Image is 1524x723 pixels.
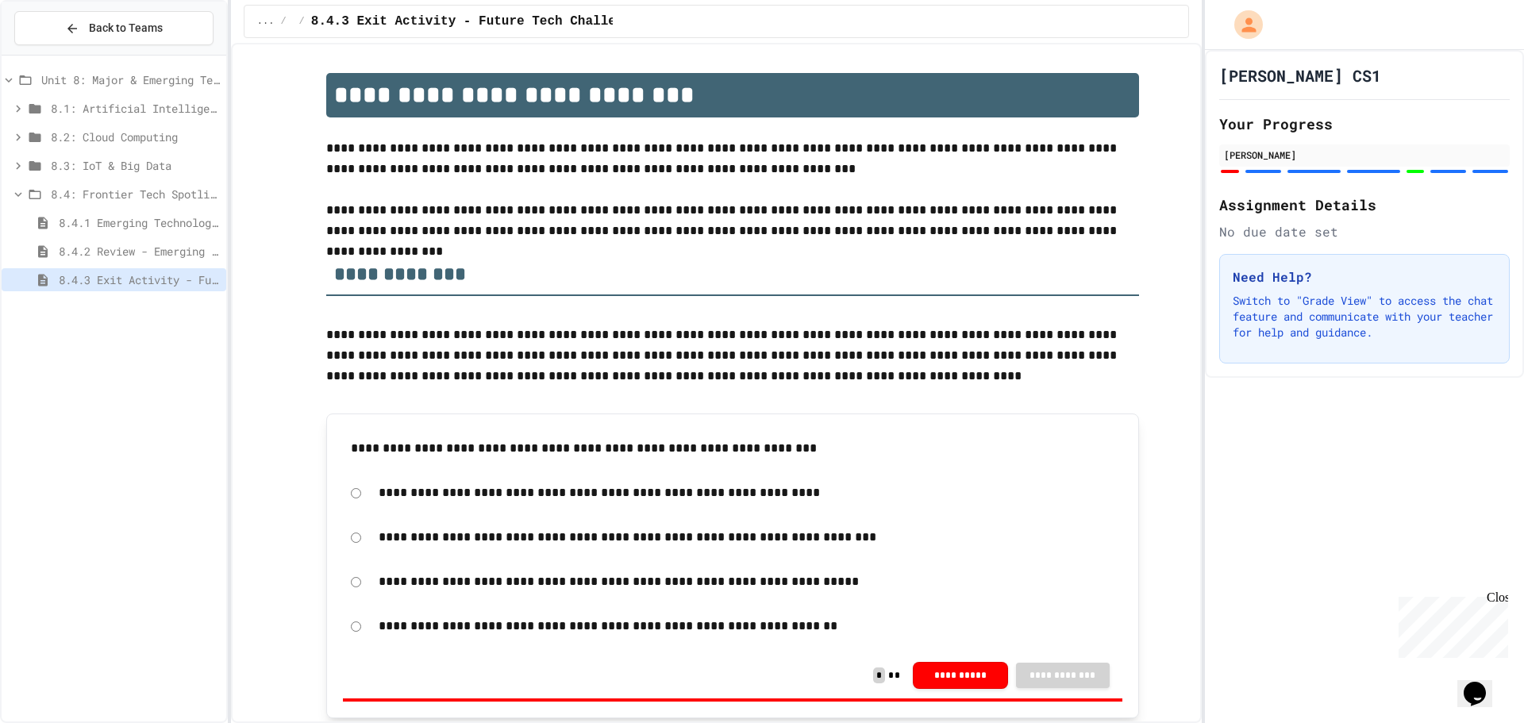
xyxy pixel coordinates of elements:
h2: Your Progress [1219,113,1510,135]
span: / [299,15,305,28]
div: Chat with us now!Close [6,6,110,101]
span: 8.2: Cloud Computing [51,129,220,145]
span: 8.4.1 Emerging Technologies: Shaping Our Digital Future [59,214,220,231]
button: Back to Teams [14,11,214,45]
span: 8.3: IoT & Big Data [51,157,220,174]
iframe: chat widget [1392,590,1508,658]
div: My Account [1218,6,1267,43]
span: Back to Teams [89,20,163,37]
div: [PERSON_NAME] [1224,148,1505,162]
span: 8.1: Artificial Intelligence Basics [51,100,220,117]
h1: [PERSON_NAME] CS1 [1219,64,1381,87]
span: 8.4: Frontier Tech Spotlight [51,186,220,202]
div: No due date set [1219,222,1510,241]
span: 8.4.2 Review - Emerging Technologies: Shaping Our Digital Future [59,243,220,260]
p: Switch to "Grade View" to access the chat feature and communicate with your teacher for help and ... [1233,293,1496,340]
span: 8.4.3 Exit Activity - Future Tech Challenge [311,12,639,31]
span: 8.4.3 Exit Activity - Future Tech Challenge [59,271,220,288]
h3: Need Help? [1233,267,1496,287]
span: / [280,15,286,28]
span: Unit 8: Major & Emerging Technologies [41,71,220,88]
iframe: chat widget [1457,660,1508,707]
h2: Assignment Details [1219,194,1510,216]
span: ... [257,15,275,28]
